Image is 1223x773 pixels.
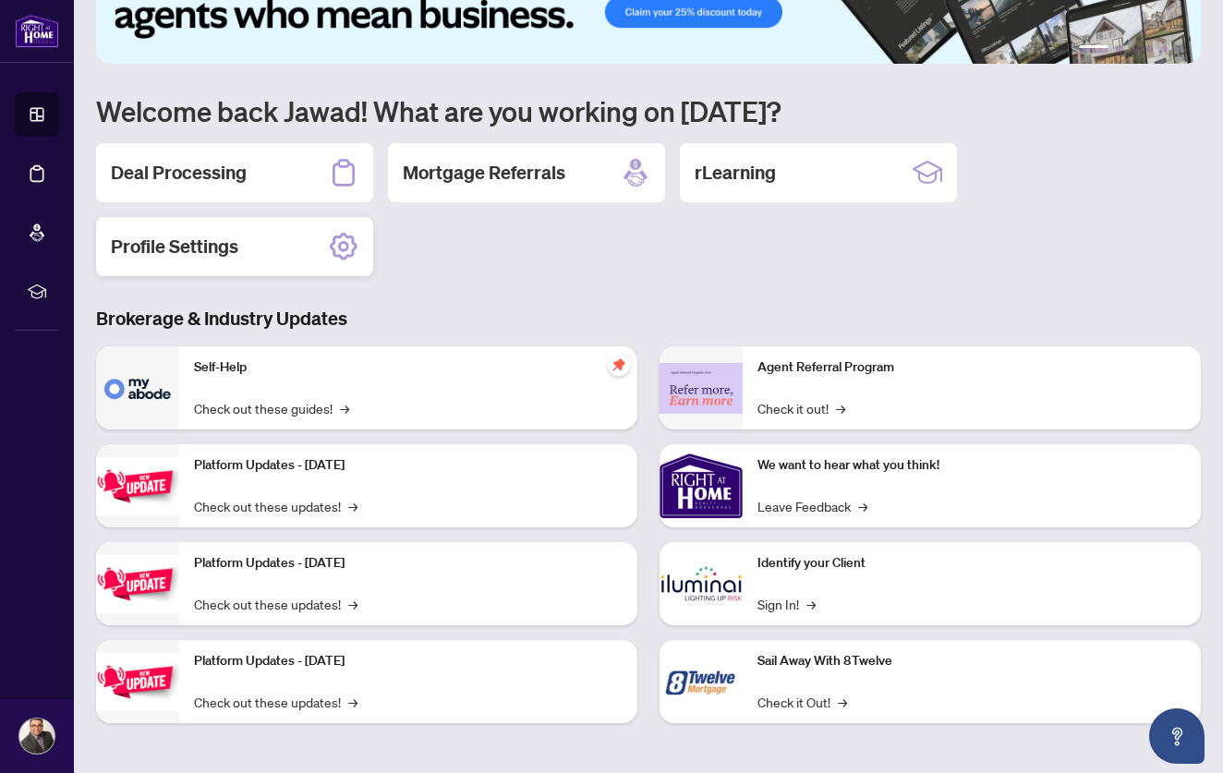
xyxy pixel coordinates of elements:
h2: Mortgage Referrals [403,160,565,186]
button: 2 [1116,45,1123,53]
button: 6 [1175,45,1182,53]
h3: Brokerage & Industry Updates [96,306,1201,332]
p: We want to hear what you think! [757,455,1186,476]
p: Platform Updates - [DATE] [194,553,623,574]
h2: rLearning [695,160,776,186]
img: Platform Updates - July 8, 2025 [96,555,179,613]
span: pushpin [608,354,630,376]
button: 3 [1131,45,1138,53]
button: Open asap [1149,708,1205,764]
p: Sail Away With 8Twelve [757,651,1186,671]
button: 1 [1079,45,1108,53]
span: → [340,398,349,418]
button: 4 [1145,45,1153,53]
a: Check out these updates!→ [194,594,357,614]
span: → [806,594,816,614]
span: → [838,692,847,712]
p: Identify your Client [757,553,1186,574]
img: Agent Referral Program [660,363,743,414]
a: Check it Out!→ [757,692,847,712]
img: Platform Updates - June 23, 2025 [96,653,179,711]
p: Self-Help [194,357,623,378]
span: → [348,496,357,516]
span: → [348,692,357,712]
p: Agent Referral Program [757,357,1186,378]
p: Platform Updates - [DATE] [194,651,623,671]
h2: Deal Processing [111,160,247,186]
h2: Profile Settings [111,234,238,260]
img: Identify your Client [660,542,743,625]
a: Check out these updates!→ [194,496,357,516]
span: → [858,496,867,516]
span: → [836,398,845,418]
img: logo [15,14,59,48]
a: Sign In!→ [757,594,816,614]
a: Leave Feedback→ [757,496,867,516]
img: Self-Help [96,346,179,429]
a: Check it out!→ [757,398,845,418]
img: Sail Away With 8Twelve [660,640,743,723]
img: Profile Icon [19,719,54,754]
a: Check out these updates!→ [194,692,357,712]
h1: Welcome back Jawad! What are you working on [DATE]? [96,93,1201,128]
p: Platform Updates - [DATE] [194,455,623,476]
img: We want to hear what you think! [660,444,743,527]
span: → [348,594,357,614]
a: Check out these guides!→ [194,398,349,418]
button: 5 [1160,45,1168,53]
img: Platform Updates - July 21, 2025 [96,457,179,515]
